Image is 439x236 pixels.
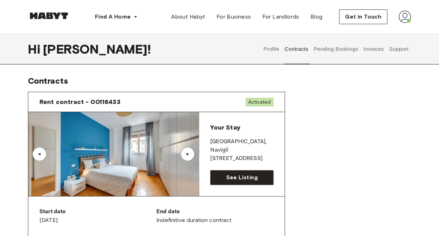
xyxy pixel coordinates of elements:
button: Invoices [363,34,385,64]
button: Find A Home [89,10,143,24]
div: Indefinitive duration contract [156,208,273,224]
a: For Landlords [256,10,305,24]
div: ▲ [36,152,43,156]
button: Pending Bookings [313,34,359,64]
button: Get in Touch [339,9,387,24]
p: [GEOGRAPHIC_DATA] , Navigli [210,138,273,154]
span: Rent contract - 00116433 [39,98,120,106]
span: See Listing [226,173,257,182]
img: Habyt [28,12,70,19]
p: [STREET_ADDRESS] [210,154,273,163]
a: For Business [211,10,257,24]
img: Image of the room [28,112,199,196]
button: Profile [263,34,280,64]
a: About Habyt [166,10,211,24]
a: Blog [305,10,328,24]
span: [PERSON_NAME] ! [43,42,151,56]
span: Blog [310,13,323,21]
div: user profile tabs [261,34,411,64]
p: End date [156,208,273,216]
div: [DATE] [39,208,156,224]
button: Support [388,34,409,64]
span: Activated [246,98,273,106]
span: About Habyt [171,13,205,21]
span: Get in Touch [345,13,381,21]
img: avatar [398,11,411,23]
span: Your Stay [210,124,240,131]
span: Contracts [28,76,68,86]
a: See Listing [210,170,273,185]
span: Find A Home [95,13,131,21]
div: ▲ [184,152,191,156]
span: For Business [217,13,251,21]
span: Hi [28,42,43,56]
button: Contracts [284,34,309,64]
span: For Landlords [262,13,299,21]
p: Start date [39,208,156,216]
